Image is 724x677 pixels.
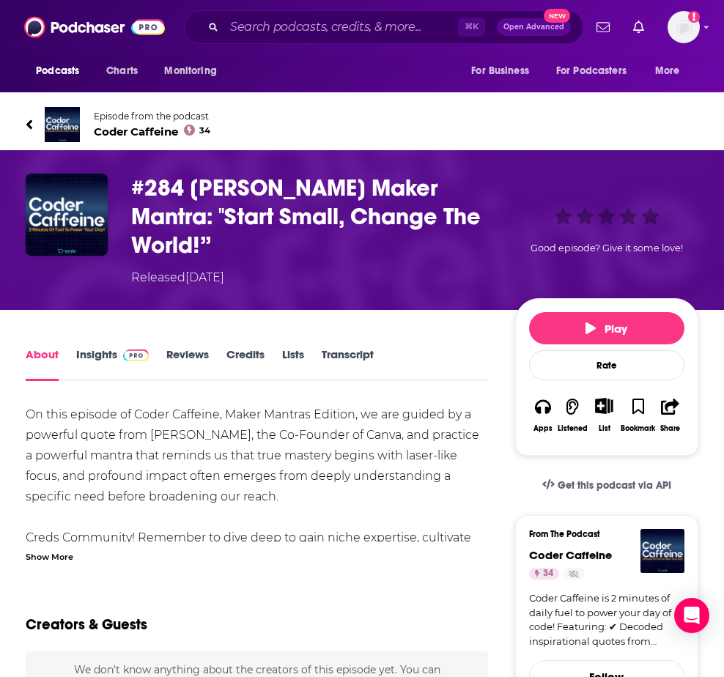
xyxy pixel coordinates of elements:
div: Bookmark [621,424,655,433]
a: Coder CaffeineEpisode from the podcastCoder Caffeine34 [26,107,698,142]
svg: Add a profile image [688,11,700,23]
div: Show More ButtonList [588,388,620,442]
span: Charts [106,61,138,81]
button: open menu [461,57,547,85]
a: 34 [529,568,559,580]
div: Rate [529,350,684,380]
button: Show profile menu [668,11,700,43]
div: List [599,423,610,433]
h3: From The Podcast [529,529,673,539]
button: open menu [645,57,698,85]
button: Listened [557,388,588,442]
a: Show notifications dropdown [591,15,616,40]
span: For Podcasters [556,61,627,81]
span: Play [586,322,627,336]
img: User Profile [668,11,700,43]
a: Reviews [166,347,209,381]
span: Get this podcast via API [558,479,671,492]
a: About [26,347,59,381]
a: Transcript [322,347,374,381]
input: Search podcasts, credits, & more... [224,15,458,39]
img: #284 Melanie Perkins Maker Mantra: "Start Small, Change The World!” [26,174,108,256]
span: Coder Caffeine [94,125,210,138]
div: On this episode of Coder Caffeine, Maker Mantras Edition, we are guided by a powerful quote from ... [26,404,488,589]
img: Coder Caffeine [640,529,684,573]
a: Lists [282,347,304,381]
h2: Creators & Guests [26,615,147,634]
span: New [544,9,570,23]
span: Open Advanced [503,23,564,31]
span: ⌘ K [458,18,485,37]
span: For Business [471,61,529,81]
a: Credits [226,347,265,381]
span: 34 [199,127,210,134]
a: Show notifications dropdown [627,15,650,40]
button: Open AdvancedNew [497,18,571,36]
a: Coder Caffeine is 2 minutes of daily fuel to power your day of code! Featuring: ✔ Decoded inspira... [529,591,684,648]
span: 34 [543,566,553,581]
div: Share [660,424,680,433]
button: Share [656,388,684,442]
div: Open Intercom Messenger [674,598,709,633]
a: Coder Caffeine [529,548,612,562]
button: Apps [529,388,557,442]
button: open menu [154,57,235,85]
span: Episode from the podcast [94,111,210,122]
button: Play [529,312,684,344]
img: Podchaser - Follow, Share and Rate Podcasts [24,13,165,41]
div: Released [DATE] [131,269,224,286]
span: Good episode? Give it some love! [531,243,683,254]
button: open menu [26,57,98,85]
img: Podchaser Pro [123,349,149,361]
span: Monitoring [164,61,216,81]
a: Get this podcast via API [531,467,683,503]
a: InsightsPodchaser Pro [76,347,149,381]
div: Apps [533,424,553,433]
span: Logged in as Isla [668,11,700,43]
img: Coder Caffeine [45,107,80,142]
span: Podcasts [36,61,79,81]
div: Search podcasts, credits, & more... [184,10,583,44]
h1: #284 Melanie Perkins Maker Mantra: "Start Small, Change The World!” [131,174,509,259]
a: Charts [97,57,147,85]
button: open menu [547,57,648,85]
div: Listened [558,424,588,433]
span: More [655,61,680,81]
button: Show More Button [589,398,619,414]
button: Bookmark [620,388,656,442]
